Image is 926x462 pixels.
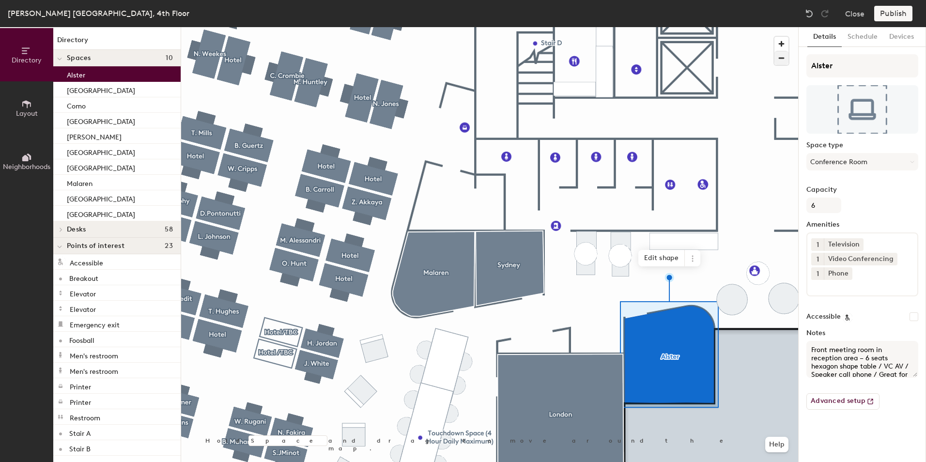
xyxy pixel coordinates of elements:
[67,208,135,219] p: [GEOGRAPHIC_DATA]
[165,226,173,233] span: 58
[67,242,124,250] span: Points of interest
[67,146,135,157] p: [GEOGRAPHIC_DATA]
[817,269,819,279] span: 1
[811,253,824,265] button: 1
[69,334,94,345] p: Foosball
[804,9,814,18] img: Undo
[824,253,897,265] div: Video Conferencing
[811,267,824,280] button: 1
[67,192,135,203] p: [GEOGRAPHIC_DATA]
[69,427,91,438] p: Stair A
[70,411,100,422] p: Restroom
[70,380,91,391] p: Printer
[70,396,91,407] p: Printer
[69,442,91,453] p: Stair B
[70,365,118,376] p: Men's restroom
[67,130,122,141] p: [PERSON_NAME]
[70,287,96,298] p: Elevator
[806,153,918,170] button: Conference Room
[67,226,86,233] span: Desks
[16,109,38,118] span: Layout
[806,186,918,194] label: Capacity
[842,27,883,47] button: Schedule
[824,267,852,280] div: Phone
[883,27,920,47] button: Devices
[3,163,50,171] span: Neighborhoods
[53,35,181,50] h1: Directory
[165,242,173,250] span: 23
[806,313,841,321] label: Accessible
[806,329,918,337] label: Notes
[67,54,91,62] span: Spaces
[12,56,42,64] span: Directory
[70,256,103,267] p: Accessible
[845,6,864,21] button: Close
[70,318,120,329] p: Emergency exit
[70,303,96,314] p: Elevator
[70,349,118,360] p: Men's restroom
[811,238,824,251] button: 1
[806,393,880,410] button: Advanced setup
[67,84,135,95] p: [GEOGRAPHIC_DATA]
[820,9,830,18] img: Redo
[638,250,685,266] span: Edit shape
[67,177,93,188] p: Malaren
[67,68,85,79] p: Alster
[67,99,86,110] p: Como
[806,85,918,134] img: The space named Alster
[765,437,788,452] button: Help
[806,341,918,378] textarea: Front meeting room in reception area – 6 seats hexagon shape table / VC AV / Speaker call phone /...
[817,240,819,250] span: 1
[67,115,135,126] p: [GEOGRAPHIC_DATA]
[166,54,173,62] span: 10
[807,27,842,47] button: Details
[824,238,864,251] div: Television
[806,221,918,229] label: Amenities
[806,141,918,149] label: Space type
[8,7,189,19] div: [PERSON_NAME] [GEOGRAPHIC_DATA], 4th Floor
[69,272,98,283] p: Breakout
[67,161,135,172] p: [GEOGRAPHIC_DATA]
[817,254,819,264] span: 1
